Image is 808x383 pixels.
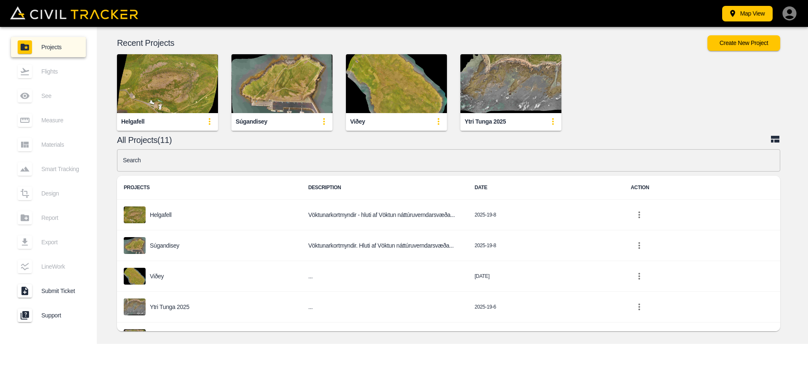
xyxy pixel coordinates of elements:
p: Súgandisey [150,242,179,249]
div: Viðey [350,118,365,126]
img: Civil Tracker [10,6,138,19]
button: update-card-details [430,113,447,130]
span: Submit Ticket [41,288,79,294]
img: project-image [124,206,146,223]
span: Support [41,312,79,319]
div: Ytri Tunga 2025 [465,118,506,126]
img: project-image [124,329,146,346]
img: Viðey [346,54,447,113]
th: PROJECTS [117,176,301,200]
img: Ytri Tunga 2025 [460,54,561,113]
h6: Vöktunarkortmyndir. Hluti af Vöktun náttúruverndarsvæða [308,240,461,251]
img: Helgafell [117,54,218,113]
img: Súgandisey [231,54,332,113]
th: DESCRIPTION [301,176,468,200]
button: update-card-details [201,113,218,130]
img: project-image [124,237,146,254]
img: project-image [124,298,146,315]
button: update-card-details [545,113,561,130]
td: 2025-19-8 [468,200,624,230]
button: Create New Project [707,35,780,51]
a: Submit Ticket [11,281,86,301]
span: Projects [41,44,79,50]
th: ACTION [624,176,780,200]
p: All Projects(11) [117,137,770,143]
div: Súgandisey [236,118,267,126]
h6: ... [308,302,461,312]
a: Projects [11,37,86,57]
td: [DATE] [468,261,624,292]
img: project-image [124,268,146,285]
h6: Vöktunarkortmyndir - hluti af Vöktun náttúruverndarsvæða [308,210,461,220]
div: Helgafell [121,118,144,126]
p: Ytri Tunga 2025 [150,304,189,310]
td: 2025-19-8 [468,230,624,261]
h6: ... [308,271,461,282]
a: Support [11,305,86,325]
td: 2025-19-6 [468,292,624,322]
th: DATE [468,176,624,200]
p: Recent Projects [117,40,707,46]
button: Map View [722,6,773,21]
td: 2025-15-1 [468,322,624,353]
button: update-card-details [316,113,332,130]
p: Helgafell [150,211,172,218]
p: Viðey [150,273,164,280]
